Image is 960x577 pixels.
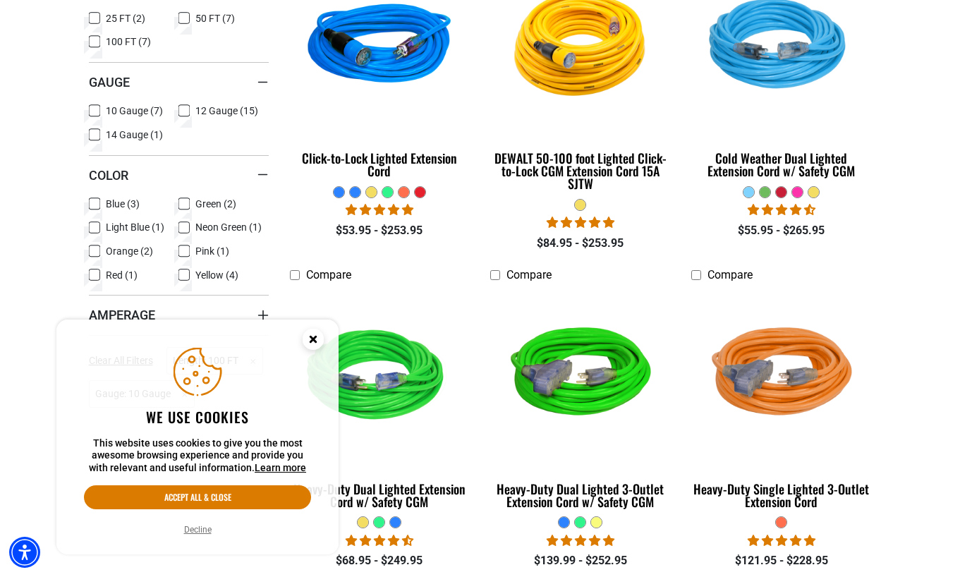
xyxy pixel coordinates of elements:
[106,246,153,256] span: Orange (2)
[290,482,470,508] div: Heavy-Duty Dual Lighted Extension Cord w/ Safety CGM
[691,482,871,508] div: Heavy-Duty Single Lighted 3-Outlet Extension Cord
[89,155,269,195] summary: Color
[84,437,311,475] p: This website uses cookies to give you the most awesome browsing experience and provide you with r...
[195,106,258,116] span: 12 Gauge (15)
[106,199,140,209] span: Blue (3)
[84,408,311,426] h2: We use cookies
[195,270,238,280] span: Yellow (4)
[346,203,413,217] span: 4.87 stars
[547,216,614,229] span: 4.84 stars
[89,74,130,90] span: Gauge
[106,37,151,47] span: 100 FT (7)
[180,523,216,537] button: Decline
[748,203,815,217] span: 4.62 stars
[693,296,870,458] img: orange
[691,222,871,239] div: $55.95 - $265.95
[106,13,145,23] span: 25 FT (2)
[195,222,262,232] span: Neon Green (1)
[707,268,753,281] span: Compare
[89,307,155,323] span: Amperage
[748,534,815,547] span: 5.00 stars
[490,235,670,252] div: $84.95 - $253.95
[89,62,269,102] summary: Gauge
[89,295,269,334] summary: Amperage
[691,552,871,569] div: $121.95 - $228.95
[290,152,470,177] div: Click-to-Lock Lighted Extension Cord
[691,289,871,516] a: orange Heavy-Duty Single Lighted 3-Outlet Extension Cord
[106,106,163,116] span: 10 Gauge (7)
[255,462,306,473] a: This website uses cookies to give you the most awesome browsing experience and provide you with r...
[290,289,470,516] a: green Heavy-Duty Dual Lighted Extension Cord w/ Safety CGM
[490,552,670,569] div: $139.99 - $252.95
[691,152,871,177] div: Cold Weather Dual Lighted Extension Cord w/ Safety CGM
[547,534,614,547] span: 4.92 stars
[195,13,235,23] span: 50 FT (7)
[290,222,470,239] div: $53.95 - $253.95
[290,552,470,569] div: $68.95 - $249.95
[89,167,128,183] span: Color
[288,320,339,363] button: Close this option
[506,268,552,281] span: Compare
[56,320,339,555] aside: Cookie Consent
[291,296,468,458] img: green
[492,296,669,458] img: neon green
[84,485,311,509] button: Accept all & close
[195,246,229,256] span: Pink (1)
[490,152,670,190] div: DEWALT 50-100 foot Lighted Click-to-Lock CGM Extension Cord 15A SJTW
[306,268,351,281] span: Compare
[9,537,40,568] div: Accessibility Menu
[490,289,670,516] a: neon green Heavy-Duty Dual Lighted 3-Outlet Extension Cord w/ Safety CGM
[490,482,670,508] div: Heavy-Duty Dual Lighted 3-Outlet Extension Cord w/ Safety CGM
[346,534,413,547] span: 4.64 stars
[106,222,164,232] span: Light Blue (1)
[195,199,236,209] span: Green (2)
[106,270,138,280] span: Red (1)
[106,130,163,140] span: 14 Gauge (1)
